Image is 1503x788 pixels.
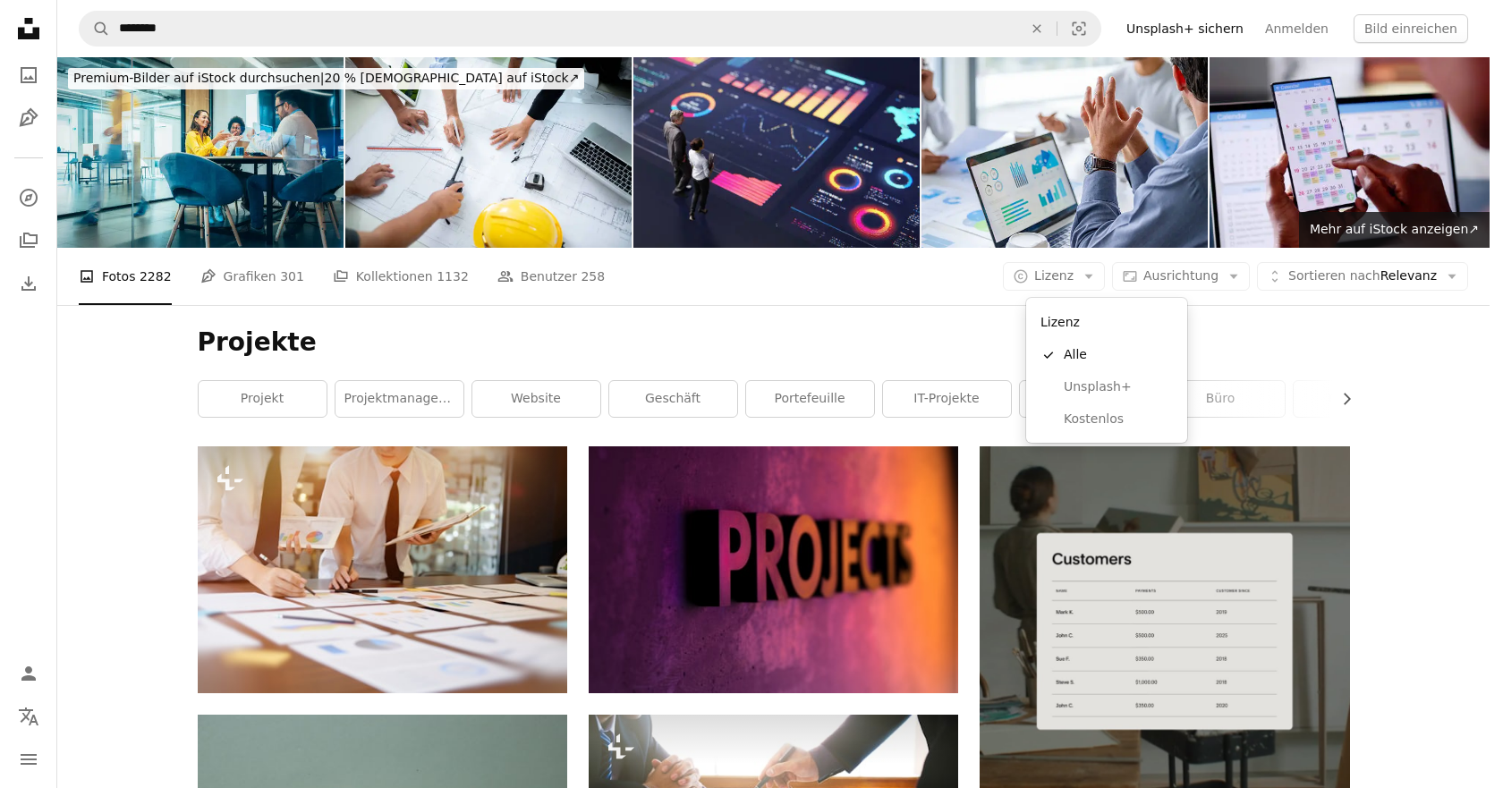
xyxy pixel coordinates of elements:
[1064,378,1173,396] span: Unsplash+
[1033,305,1180,339] div: Lizenz
[1003,262,1105,291] button: Lizenz
[1026,298,1187,443] div: Lizenz
[1064,411,1173,428] span: Kostenlos
[1112,262,1250,291] button: Ausrichtung
[1034,268,1074,283] span: Lizenz
[1064,346,1173,364] span: Alle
